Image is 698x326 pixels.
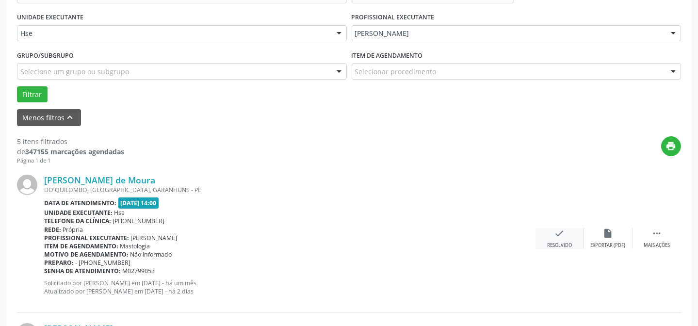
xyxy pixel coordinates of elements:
[591,242,626,249] div: Exportar (PDF)
[44,217,111,225] b: Telefone da clínica:
[130,250,172,259] span: Não informado
[118,197,159,209] span: [DATE] 14:00
[603,228,614,239] i: insert_drive_file
[651,228,662,239] i: 
[352,48,423,63] label: Item de agendamento
[355,66,437,77] span: Selecionar procedimento
[17,175,37,195] img: img
[44,259,74,267] b: Preparo:
[352,10,435,25] label: PROFISSIONAL EXECUTANTE
[44,242,118,250] b: Item de agendamento:
[44,250,129,259] b: Motivo de agendamento:
[120,242,150,250] span: Mastologia
[44,234,129,242] b: Profissional executante:
[131,234,178,242] span: [PERSON_NAME]
[17,10,83,25] label: UNIDADE EXECUTANTE
[20,66,129,77] span: Selecione um grupo ou subgrupo
[20,29,327,38] span: Hse
[17,48,74,63] label: Grupo/Subgrupo
[17,109,81,126] button: Menos filtroskeyboard_arrow_up
[44,209,113,217] b: Unidade executante:
[44,267,121,275] b: Senha de atendimento:
[123,267,155,275] span: M02799053
[547,242,572,249] div: Resolvido
[17,157,124,165] div: Página 1 de 1
[355,29,662,38] span: [PERSON_NAME]
[666,141,677,151] i: print
[44,175,155,185] a: [PERSON_NAME] de Moura
[44,186,536,194] div: DO QUILOMBO, [GEOGRAPHIC_DATA], GARANHUNS - PE
[76,259,131,267] span: - [PHONE_NUMBER]
[44,199,116,207] b: Data de atendimento:
[44,279,536,295] p: Solicitado por [PERSON_NAME] em [DATE] - há um mês Atualizado por [PERSON_NAME] em [DATE] - há 2 ...
[44,226,61,234] b: Rede:
[65,112,76,123] i: keyboard_arrow_up
[554,228,565,239] i: check
[17,147,124,157] div: de
[661,136,681,156] button: print
[63,226,83,234] span: Própria
[25,147,124,156] strong: 347155 marcações agendadas
[113,217,165,225] span: [PHONE_NUMBER]
[644,242,670,249] div: Mais ações
[17,136,124,147] div: 5 itens filtrados
[17,86,48,103] button: Filtrar
[114,209,125,217] span: Hse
